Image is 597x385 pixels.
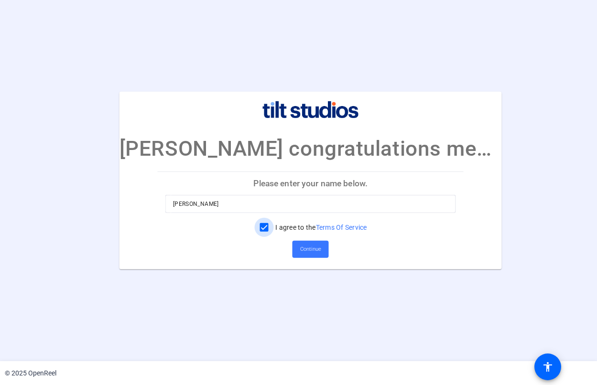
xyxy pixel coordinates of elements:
img: company-logo [263,101,358,118]
mat-icon: accessibility [542,361,554,373]
p: Please enter your name below. [158,172,464,195]
p: [PERSON_NAME] congratulations message [119,133,502,164]
button: Continue [293,241,329,258]
span: Continue [300,242,321,257]
a: Terms Of Service [316,224,367,231]
input: Enter your name [173,198,448,210]
label: I agree to the [273,223,367,232]
div: © 2025 OpenReel [5,368,56,378]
